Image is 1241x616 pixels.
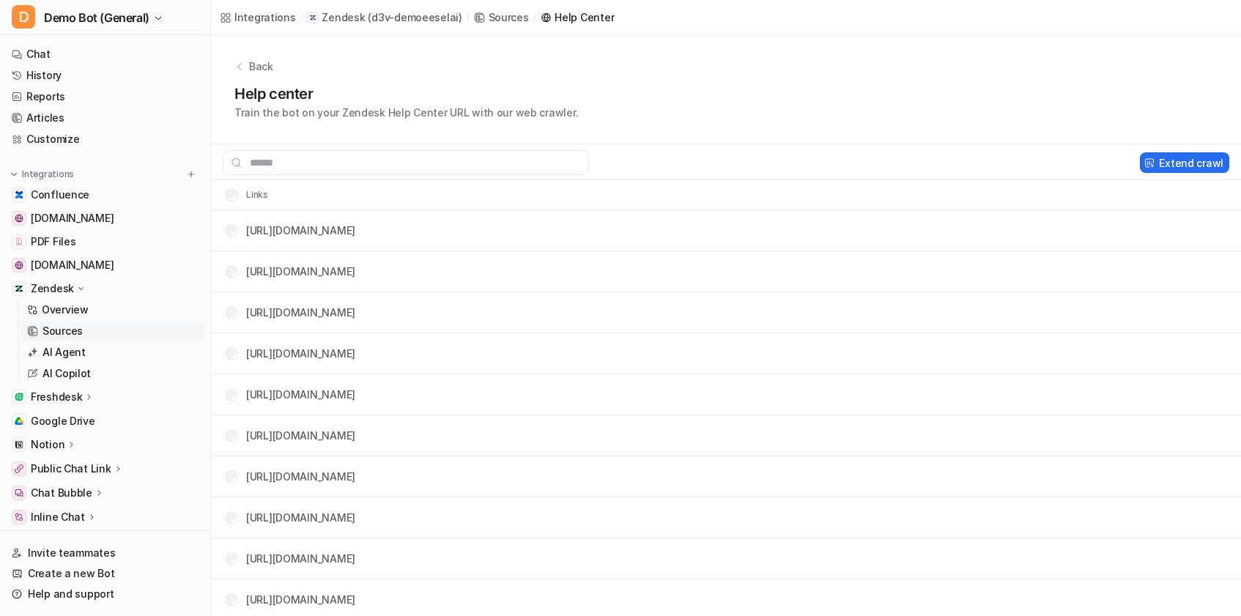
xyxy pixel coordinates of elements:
[246,265,355,278] a: [URL][DOMAIN_NAME]
[6,231,204,252] a: PDF FilesPDF Files
[21,300,204,320] a: Overview
[22,168,74,180] p: Integrations
[42,366,91,381] p: AI Copilot
[15,237,23,246] img: PDF Files
[6,255,204,275] a: www.airbnb.com[DOMAIN_NAME]
[42,303,89,317] p: Overview
[6,167,78,182] button: Integrations
[220,10,296,25] a: Integrations
[15,190,23,199] img: Confluence
[555,10,614,25] div: Help Center
[15,440,23,449] img: Notion
[6,563,204,584] a: Create a new Bot
[31,281,74,296] p: Zendesk
[6,65,204,86] a: History
[12,5,35,29] span: D
[540,10,614,25] a: Help Center
[21,363,204,384] a: AI Copilot
[15,464,23,473] img: Public Chat Link
[246,224,355,237] a: [URL][DOMAIN_NAME]
[31,414,95,428] span: Google Drive
[246,552,355,565] a: [URL][DOMAIN_NAME]
[15,214,23,223] img: www.atlassian.com
[234,105,578,120] p: Train the bot on your Zendesk Help Center URL with our web crawler.
[249,59,273,74] p: Back
[246,347,355,360] a: [URL][DOMAIN_NAME]
[44,7,149,28] span: Demo Bot (General)
[6,185,204,205] a: ConfluenceConfluence
[234,10,296,25] div: Integrations
[15,417,23,426] img: Google Drive
[15,513,23,522] img: Inline Chat
[6,86,204,107] a: Reports
[15,284,23,293] img: Zendesk
[31,437,64,452] p: Notion
[6,584,204,604] a: Help and support
[234,83,578,105] h1: Help center
[42,324,83,338] p: Sources
[15,489,23,497] img: Chat Bubble
[6,108,204,128] a: Articles
[214,186,269,204] th: Links
[322,10,365,25] p: Zendesk
[31,486,92,500] p: Chat Bubble
[246,306,355,319] a: [URL][DOMAIN_NAME]
[186,169,196,179] img: menu_add.svg
[21,342,204,363] a: AI Agent
[246,511,355,524] a: [URL][DOMAIN_NAME]
[31,510,85,524] p: Inline Chat
[31,188,89,202] span: Confluence
[6,543,204,563] a: Invite teammates
[246,388,355,401] a: [URL][DOMAIN_NAME]
[15,261,23,270] img: www.airbnb.com
[368,10,462,25] p: ( d3v-demoeeselai )
[489,10,529,25] div: Sources
[246,593,355,606] a: [URL][DOMAIN_NAME]
[307,10,462,25] a: Zendesk(d3v-demoeeselai)
[6,44,204,64] a: Chat
[474,10,529,25] a: Sources
[467,11,470,24] span: /
[533,11,536,24] span: /
[300,11,303,24] span: /
[9,169,19,179] img: expand menu
[31,390,82,404] p: Freshdesk
[6,208,204,229] a: www.atlassian.com[DOMAIN_NAME]
[31,234,75,249] span: PDF Files
[31,258,114,272] span: [DOMAIN_NAME]
[21,321,204,341] a: Sources
[31,461,111,476] p: Public Chat Link
[6,411,204,431] a: Google DriveGoogle Drive
[31,211,114,226] span: [DOMAIN_NAME]
[15,393,23,401] img: Freshdesk
[6,129,204,149] a: Customize
[42,345,86,360] p: AI Agent
[1140,152,1229,173] button: Extend crawl
[246,429,355,442] a: [URL][DOMAIN_NAME]
[246,470,355,483] a: [URL][DOMAIN_NAME]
